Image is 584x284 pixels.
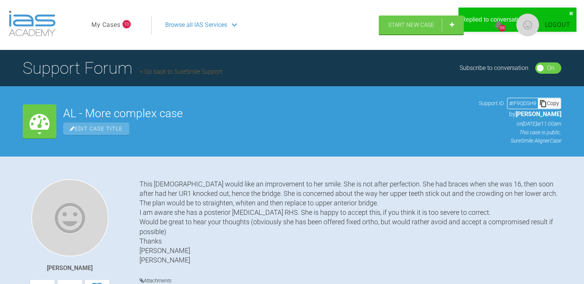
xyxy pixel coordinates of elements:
[479,119,561,128] p: on [DATE] at 11:00am
[63,123,129,135] span: Edit Case Title
[91,20,121,30] a: My Cases
[139,179,561,265] div: This [DEMOGRAPHIC_DATA] would like an improvement to her smile. She is not after perfection. She ...
[23,55,222,81] h1: Support Forum
[140,68,222,75] a: Go back to SureSmile Support
[388,22,434,28] span: Start New Case
[479,109,561,119] p: by
[547,63,555,73] div: On
[516,14,539,36] img: profile.png
[379,16,464,34] a: Start New Case
[460,63,528,73] div: Subscribe to conversation
[516,110,561,118] span: [PERSON_NAME]
[479,137,561,145] p: SureSmile Aligner Case
[165,20,227,30] span: Browse all IAS Services
[479,99,504,107] span: Support ID
[499,25,506,32] div: 306
[545,20,570,30] a: Logout
[508,99,538,107] div: # IF9QDSH9
[31,179,108,256] img: Cathryn Sherlock
[538,98,561,108] div: Copy
[9,11,56,36] img: logo-light.3e3ef733.png
[122,20,131,28] span: 10
[47,263,93,273] div: [PERSON_NAME]
[479,128,561,137] p: This case is public.
[63,108,472,119] h2: AL - More complex case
